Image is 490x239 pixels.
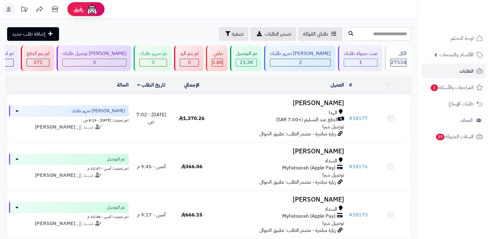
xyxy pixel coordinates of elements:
span: الهدا [329,109,337,116]
span: تم التوصيل [107,156,125,162]
img: ai-face.png [86,3,98,15]
a: تاريخ الطلب [137,81,165,89]
span: المراجعات والأسئلة [430,83,474,92]
div: مسند إلى: [4,172,133,179]
a: لم يتم الرد 0 [173,45,205,71]
span: توصيل شبرا [322,123,344,130]
span: 2 [299,59,302,66]
div: 23334 [236,59,257,66]
a: ملغي 3.8K [205,45,229,71]
span: العملاء [461,116,473,125]
span: 666.15 [181,211,202,219]
span: الطلبات [459,67,474,75]
strong: [PERSON_NAME] [35,172,75,179]
span: 1,370.26 [179,115,205,122]
span: طلبات الإرجاع [449,100,474,108]
span: لوحة التحكم [451,34,474,43]
a: إضافة طلب جديد [7,27,59,41]
div: 2 [270,59,330,66]
span: 1 [359,59,362,66]
span: الأقسام والمنتجات [440,50,474,59]
span: 1 [431,84,438,91]
span: 366.06 [181,163,202,170]
a: طلباتي المُوكلة [298,27,343,41]
a: تم التوصيل 23.3K [229,45,263,71]
div: الكل [390,50,407,57]
span: 371 [33,59,43,66]
span: 0 [152,59,155,66]
div: مسند إلى: [4,124,133,131]
a: لوحة التحكم [421,31,486,46]
span: 27534 [391,59,406,66]
a: تحديثات المنصة [16,3,32,17]
div: 0 [63,59,126,66]
span: تصدير الطلبات [265,30,291,38]
a: [PERSON_NAME] توصيل طلبك 0 [55,45,132,71]
span: تم التوصيل [107,204,125,211]
span: 0 [188,59,191,66]
span: رفيق [74,6,83,13]
span: أمس - 9:17 م [137,211,166,219]
span: إضافة طلب جديد [12,30,45,38]
button: تصفية [219,27,249,41]
a: تمت جدولة طلبك 1 [337,45,383,71]
div: [PERSON_NAME] تجهيز طلبك [270,50,331,57]
div: 3826 [212,59,223,66]
a: العميل [330,81,344,89]
div: [PERSON_NAME] توصيل طلبك [62,50,126,57]
h3: [PERSON_NAME] [215,196,344,203]
a: الكل27534 [383,45,412,71]
a: الحالة [117,81,129,89]
div: لم يتم الرد [180,50,199,57]
a: #38176 [349,163,368,170]
a: الإجمالي [184,81,199,89]
span: زيارة مباشرة - مصدر الطلب: تطبيق الجوال [259,227,336,234]
a: العملاء [421,113,486,128]
a: الطلبات [421,64,486,79]
div: تمت جدولة طلبك [344,50,377,57]
span: توصيل شبرا [322,171,344,179]
span: تصفية [232,30,244,38]
div: 371 [27,59,49,66]
span: MyFatoorah (Apple Pay) [282,164,335,172]
strong: [PERSON_NAME] [35,123,75,131]
a: طلبات الإرجاع [421,96,486,111]
div: اخر تحديث: [DATE] - 8:19 ص [9,117,129,123]
a: #38177 [349,115,368,122]
span: زيارة مباشرة - مصدر الطلب: تطبيق الجوال [259,178,336,186]
span: # [349,115,352,122]
div: تم التوصيل [236,50,257,57]
span: السداد [325,206,337,213]
span: زيارة مباشرة - مصدر الطلب: تطبيق الجوال [259,130,336,138]
span: [DATE] - 7:02 ص [136,111,166,126]
span: 3.8K [212,59,223,66]
a: # [349,81,352,89]
span: 39 [436,134,445,140]
a: لم يتم الدفع 371 [19,45,55,71]
span: توصيل شبرا [322,220,344,227]
a: السلات المتروكة39 [421,129,486,144]
span: [PERSON_NAME] تجهيز طلبك [72,108,125,114]
div: تم تجهيز طلبك [139,50,167,57]
div: ملغي [212,50,223,57]
h3: [PERSON_NAME] [215,100,344,107]
div: مسند إلى: [4,220,133,227]
strong: [PERSON_NAME] [35,220,75,227]
a: تصدير الطلبات [250,27,296,41]
span: السداد [325,157,337,164]
span: طلباتي المُوكلة [303,30,328,38]
span: # [349,163,352,170]
div: 0 [140,59,167,66]
a: تم تجهيز طلبك 0 [132,45,173,71]
a: [PERSON_NAME] تجهيز طلبك 2 [263,45,337,71]
span: 0 [93,59,96,66]
span: الدفع عند التسليم (+7.00 SAR) [276,116,338,123]
span: أمس - 9:45 م [137,163,166,170]
div: 1 [344,59,377,66]
span: السلات المتروكة [435,132,474,141]
h3: [PERSON_NAME] [215,148,344,155]
div: اخر تحديث: أمس - 11:48 م [9,213,129,220]
img: logo-2.png [448,17,484,30]
div: 0 [180,59,198,66]
div: لم يتم الدفع [27,50,49,57]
